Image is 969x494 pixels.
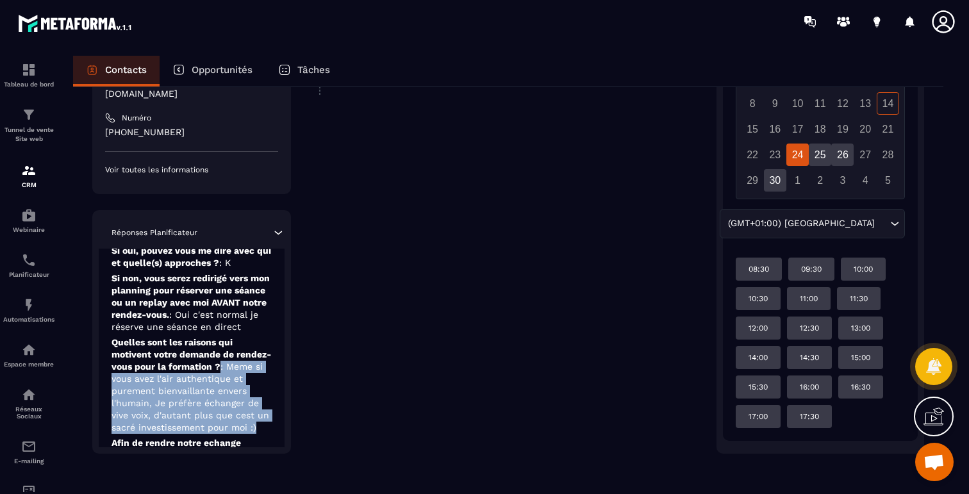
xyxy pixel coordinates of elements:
div: 15 [741,118,764,140]
div: 20 [854,118,877,140]
div: 26 [831,144,854,166]
img: automations [21,208,37,223]
div: 5 [877,169,899,192]
div: 1 [786,169,809,192]
p: Espace membre [3,361,54,368]
div: 22 [741,144,764,166]
div: 24 [786,144,809,166]
p: 14:00 [749,352,768,363]
p: 16:30 [851,382,870,392]
div: 14 [877,92,899,115]
p: 15:30 [749,382,768,392]
p: 10:00 [854,264,873,274]
div: 30 [764,169,786,192]
div: 25 [809,144,831,166]
div: 9 [764,92,786,115]
div: 19 [831,118,854,140]
div: 29 [741,169,764,192]
p: Webinaire [3,226,54,233]
a: Contacts [73,56,160,86]
div: 10 [786,92,809,115]
span: : Oui c'est normal je réserve une séance en direct [112,309,258,332]
img: email [21,439,37,454]
img: formation [21,163,37,178]
p: Tableau de bord [3,81,54,88]
p: Automatisations [3,316,54,323]
p: Numéro [122,113,151,123]
div: 27 [854,144,877,166]
a: Tâches [265,56,343,86]
p: 10:30 [749,293,768,304]
a: schedulerschedulerPlanificateur [3,243,54,288]
span: (GMT+01:00) [GEOGRAPHIC_DATA] [725,217,877,231]
p: 12:00 [749,323,768,333]
div: 28 [877,144,899,166]
div: Calendar days [741,67,900,192]
a: emailemailE-mailing [3,429,54,474]
div: 16 [764,118,786,140]
img: automations [21,342,37,358]
p: 13:00 [851,323,870,333]
div: Search for option [720,209,905,238]
a: social-networksocial-networkRéseaux Sociaux [3,377,54,429]
div: 17 [786,118,809,140]
p: Réseaux Sociaux [3,406,54,420]
p: Voir toutes les informations [105,165,278,175]
a: automationsautomationsAutomatisations [3,288,54,333]
input: Search for option [877,217,887,231]
p: Si oui, pouvez vous me dire avec qui et quelle(s) approches ? [112,245,272,269]
div: 18 [809,118,831,140]
p: Quelles sont les raisons qui motivent votre demande de rendez-vous pour la formation ? [112,336,272,434]
img: social-network [21,387,37,402]
div: Calendar wrapper [741,40,900,192]
p: Opportunités [192,64,253,76]
div: 13 [854,92,877,115]
div: 3 [831,169,854,192]
div: 11 [809,92,831,115]
img: formation [21,62,37,78]
a: automationsautomationsEspace membre [3,333,54,377]
p: Tâches [297,64,330,76]
a: formationformationTableau de bord [3,53,54,97]
p: Contacts [105,64,147,76]
img: formation [21,107,37,122]
div: 8 [741,92,764,115]
a: Opportunités [160,56,265,86]
div: 4 [854,169,877,192]
p: 11:30 [850,293,868,304]
p: 17:30 [800,411,819,422]
p: Afin de rendre notre echange agréable et convivial votre camera devra être allumée durant notre é... [112,437,272,486]
p: 08:30 [749,264,769,274]
div: 12 [831,92,854,115]
p: 16:00 [800,382,819,392]
span: : K [219,258,231,268]
div: 2 [809,169,831,192]
a: automationsautomationsWebinaire [3,198,54,243]
img: scheduler [21,252,37,268]
p: CRM [3,181,54,188]
p: Réponses Planificateur [112,227,197,238]
p: 15:00 [851,352,870,363]
p: [PHONE_NUMBER] [105,126,278,138]
a: formationformationCRM [3,153,54,198]
div: Ouvrir le chat [915,443,954,481]
p: Tunnel de vente Site web [3,126,54,144]
p: Planificateur [3,271,54,278]
p: 11:00 [800,293,818,304]
a: formationformationTunnel de vente Site web [3,97,54,153]
div: 23 [764,144,786,166]
p: 12:30 [800,323,819,333]
p: [EMAIL_ADDRESS][PERSON_NAME][DOMAIN_NAME] [105,76,278,100]
p: E-mailing [3,457,54,465]
p: 09:30 [801,264,822,274]
p: 14:30 [800,352,819,363]
img: automations [21,297,37,313]
p: Si non, vous serez redirigé vers mon planning pour réserver une séance ou un replay avec moi AVAN... [112,272,272,333]
img: logo [18,12,133,35]
p: 17:00 [749,411,768,422]
div: 21 [877,118,899,140]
